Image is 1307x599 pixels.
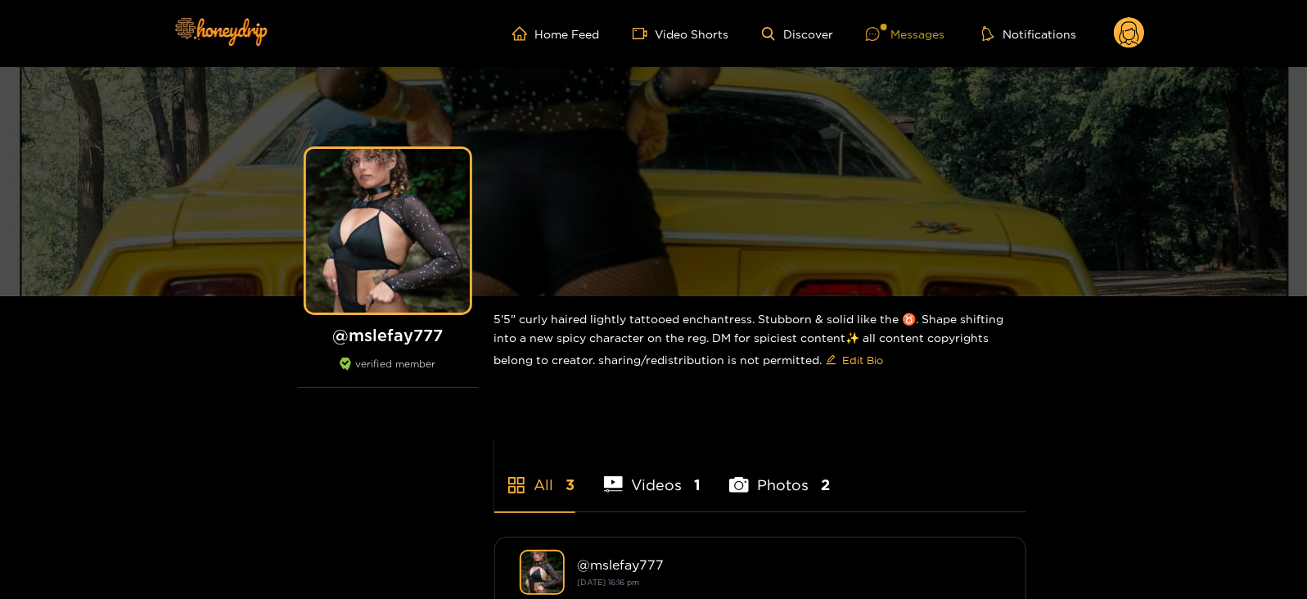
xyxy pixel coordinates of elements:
[494,296,1026,386] div: 5'5" curly haired lightly tattooed enchantress. Stubborn & solid like the ♉️. Shape shifting into...
[578,557,1001,572] div: @ mslefay777
[494,438,575,511] li: All
[633,26,656,41] span: video-camera
[762,27,833,41] a: Discover
[520,550,565,595] img: mslefay777
[298,358,478,388] div: verified member
[604,438,701,511] li: Videos
[843,352,884,368] span: Edit Bio
[823,347,887,373] button: editEdit Bio
[821,475,830,495] span: 2
[507,475,526,495] span: appstore
[826,354,836,367] span: edit
[512,26,535,41] span: home
[977,25,1081,42] button: Notifications
[694,475,701,495] span: 1
[866,25,944,43] div: Messages
[729,438,830,511] li: Photos
[633,26,729,41] a: Video Shorts
[566,475,575,495] span: 3
[578,578,640,587] small: [DATE] 16:16 pm
[298,325,478,345] h1: @ mslefay777
[512,26,600,41] a: Home Feed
